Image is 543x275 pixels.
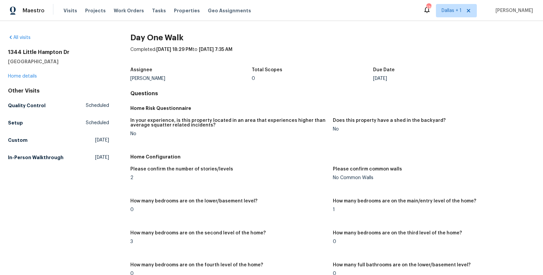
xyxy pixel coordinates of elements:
[493,7,533,14] span: [PERSON_NAME]
[95,154,109,161] span: [DATE]
[252,68,282,72] h5: Total Scopes
[8,58,109,65] h5: [GEOGRAPHIC_DATA]
[130,199,257,203] h5: How many bedrooms are on the lower/basement level?
[333,118,446,123] h5: Does this property have a shed in the backyard?
[130,207,327,212] div: 0
[130,118,327,128] h5: In your experience, is this property located in an area that experiences higher than average squa...
[23,7,45,14] span: Maestro
[8,88,109,94] div: Other Visits
[64,7,77,14] span: Visits
[130,132,327,136] div: No
[8,102,46,109] h5: Quality Control
[8,154,64,161] h5: In-Person Walkthrough
[86,102,109,109] span: Scheduled
[426,4,431,11] div: 130
[85,7,106,14] span: Projects
[8,49,109,56] h2: 1344 Little Hampton Dr
[130,175,327,180] div: 2
[130,105,535,112] h5: Home Risk Questionnaire
[333,167,402,171] h5: Please confirm common walls
[252,76,373,81] div: 0
[95,137,109,143] span: [DATE]
[130,231,266,235] h5: How many bedrooms are on the second level of the home?
[373,76,494,81] div: [DATE]
[8,100,109,112] a: Quality ControlScheduled
[86,120,109,126] span: Scheduled
[333,231,462,235] h5: How many bedrooms are on the third level of the home?
[333,199,476,203] h5: How many bedrooms are on the main/entry level of the home?
[8,120,23,126] h5: Setup
[8,137,28,143] h5: Custom
[130,68,152,72] h5: Assignee
[199,47,232,52] span: [DATE] 7:35 AM
[8,134,109,146] a: Custom[DATE]
[130,263,263,267] h5: How many bedrooms are on the fourth level of the home?
[8,117,109,129] a: SetupScheduled
[333,239,530,244] div: 0
[333,263,471,267] h5: How many full bathrooms are on the lower/basement level?
[8,151,109,163] a: In-Person Walkthrough[DATE]
[130,34,535,41] h2: Day One Walk
[373,68,395,72] h5: Due Date
[8,35,31,40] a: All visits
[333,207,530,212] div: 1
[130,46,535,64] div: Completed: to
[333,175,530,180] div: No Common Walls
[130,239,327,244] div: 3
[442,7,462,14] span: Dallas + 1
[333,127,530,132] div: No
[130,153,535,160] h5: Home Configuration
[130,90,535,97] h4: Questions
[114,7,144,14] span: Work Orders
[130,167,233,171] h5: Please confirm the number of stories/levels
[130,76,252,81] div: [PERSON_NAME]
[208,7,251,14] span: Geo Assignments
[174,7,200,14] span: Properties
[156,47,193,52] span: [DATE] 18:29 PM
[8,74,37,79] a: Home details
[152,8,166,13] span: Tasks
